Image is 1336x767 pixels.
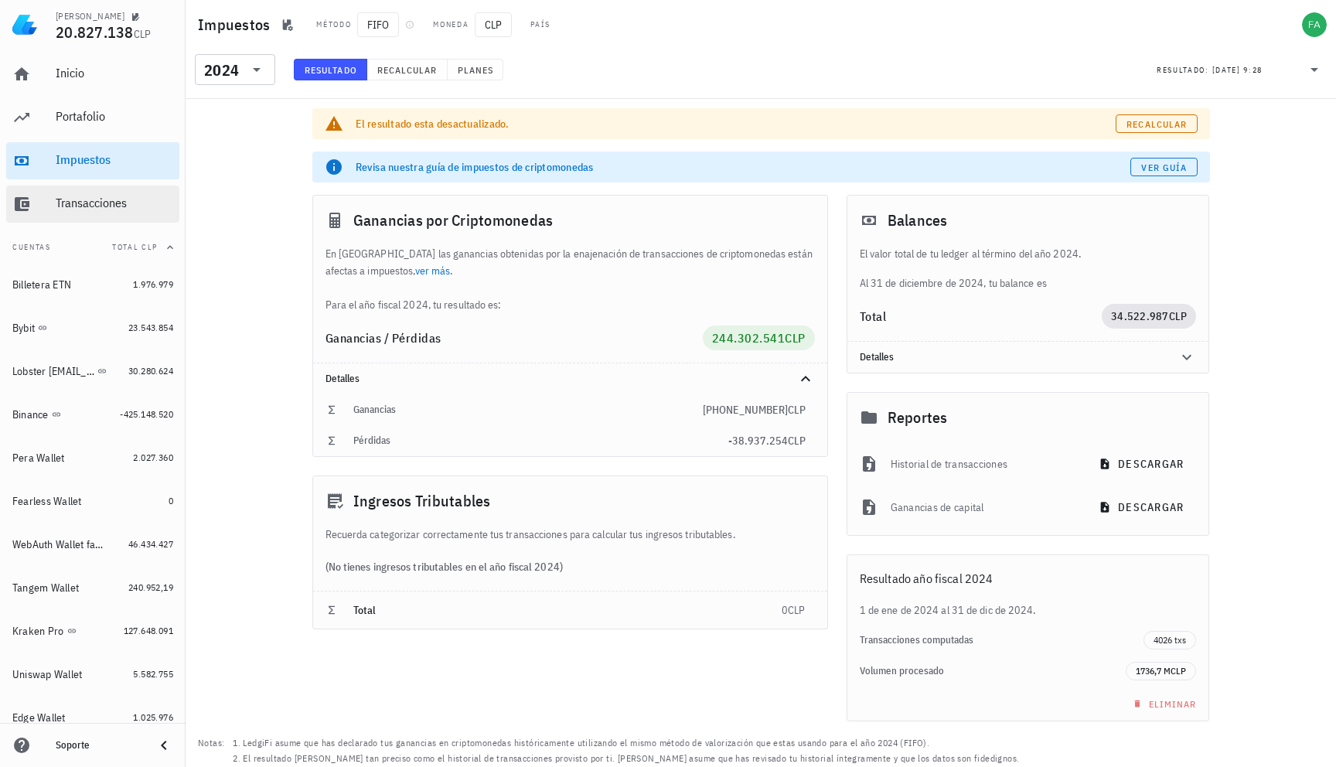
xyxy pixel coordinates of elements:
span: 23.543.854 [128,322,173,333]
span: 244.302.541 [712,330,786,346]
span: CLP [1171,665,1186,677]
span: descargar [1102,457,1184,471]
span: CLP [788,403,806,417]
a: Binance -425.148.520 [6,396,179,433]
div: Historial de transacciones [891,447,1077,481]
div: Resultado:[DATE] 9:28 [1147,55,1333,84]
span: 5.582.755 [133,668,173,680]
p: El valor total de tu ledger al término del año 2024. [860,245,1197,262]
a: Portafolio [6,99,179,136]
span: Planes [457,64,494,76]
div: 2024 [204,63,239,78]
div: CL-icon [557,15,575,34]
div: Inicio [56,66,173,80]
a: Recalcular [1116,114,1198,133]
a: Fearless Wallet 0 [6,482,179,520]
span: -425.148.520 [120,408,173,420]
span: 240.952,19 [128,581,173,593]
span: 0 [169,495,173,506]
div: Fearless Wallet [12,495,82,508]
button: Recalcular [367,59,448,80]
a: Pera Wallet 2.027.360 [6,439,179,476]
span: CLP [788,434,806,448]
div: Resultado año fiscal 2024 [847,555,1209,602]
div: Balances [847,196,1209,245]
span: Recalcular [1126,118,1187,130]
div: Soporte [56,739,142,752]
div: País [530,19,550,31]
span: Total CLP [112,242,158,252]
div: Resultado: [1157,60,1212,80]
div: Binance [12,408,49,421]
div: Kraken Pro [12,625,64,638]
span: FIFO [357,12,399,37]
span: 1736,7 M [1136,665,1171,677]
span: CLP [785,330,806,346]
span: descargar [1102,500,1184,514]
div: Uniswap Wallet [12,668,83,681]
div: Recuerda categorizar correctamente tus transacciones para calcular tus ingresos tributables. [313,526,827,543]
span: CLP [1169,309,1188,323]
span: 46.434.427 [128,538,173,550]
button: Planes [448,59,504,80]
span: CLP [134,27,152,41]
div: Moneda [433,19,469,31]
button: Resultado [294,59,367,80]
div: Pera Wallet [12,452,65,465]
a: Ver guía [1130,158,1198,176]
div: Bybit [12,322,35,335]
a: Lobster [EMAIL_ADDRESS][DOMAIN_NAME] 30.280.624 [6,353,179,390]
a: Edge Wallet 1.025.976 [6,699,179,736]
span: 34.522.987 [1111,309,1169,323]
div: avatar [1302,12,1327,37]
a: Transacciones [6,186,179,223]
span: Eliminar [1130,698,1197,710]
button: CuentasTotal CLP [6,229,179,266]
a: Uniswap Wallet 5.582.755 [6,656,179,693]
div: Revisa nuestra guía de impuestos de criptomonedas [356,159,1130,175]
span: 1.976.979 [133,278,173,290]
div: Ingresos Tributables [313,476,827,526]
div: [PERSON_NAME] [56,10,124,22]
div: Portafolio [56,109,173,124]
span: CLP [788,603,806,617]
div: Tangem Wallet [12,581,79,595]
a: Kraken Pro 127.648.091 [6,612,179,649]
span: 20.827.138 [56,22,134,43]
div: WebAuth Wallet farancibia [12,538,107,551]
div: Volumen procesado [860,665,1126,677]
div: Detalles [847,342,1209,373]
span: 1.025.976 [133,711,173,723]
span: Recalcular [377,64,438,76]
span: 2.027.360 [133,452,173,463]
div: Impuestos [56,152,173,167]
li: LedgiFi asume que has declarado tus ganancias en criptomonedas históricamente utilizando el mismo... [243,735,1240,751]
span: 4026 txs [1154,632,1186,649]
div: Ganancias de capital [891,490,1077,524]
span: Ganancias / Pérdidas [325,330,441,346]
div: Ganancias [353,404,703,416]
a: Tangem Wallet 240.952,19 [6,569,179,606]
div: Lobster [EMAIL_ADDRESS][DOMAIN_NAME] [12,365,94,378]
div: Transacciones computadas [860,634,1144,646]
a: WebAuth Wallet farancibia 46.434.427 [6,526,179,563]
div: [DATE] 9:28 [1212,63,1263,78]
button: descargar [1089,450,1196,478]
a: Billetera ETN 1.976.979 [6,266,179,303]
div: Al 31 de diciembre de 2024, tu balance es [847,245,1209,291]
div: Transacciones [56,196,173,210]
span: 0 [782,603,788,617]
a: ver más [415,264,451,278]
div: (No tienes ingresos tributables en el año fiscal 2024) [313,543,827,591]
button: descargar [1089,493,1196,521]
span: 127.648.091 [124,625,173,636]
span: CLP [475,12,512,37]
button: Eliminar [1123,693,1203,714]
div: Detalles [860,351,1160,363]
div: Ganancias por Criptomonedas [313,196,827,245]
div: Billetera ETN [12,278,71,291]
span: Total [353,603,377,617]
div: Detalles [313,363,827,394]
img: LedgiFi [12,12,37,37]
h1: Impuestos [198,12,276,37]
